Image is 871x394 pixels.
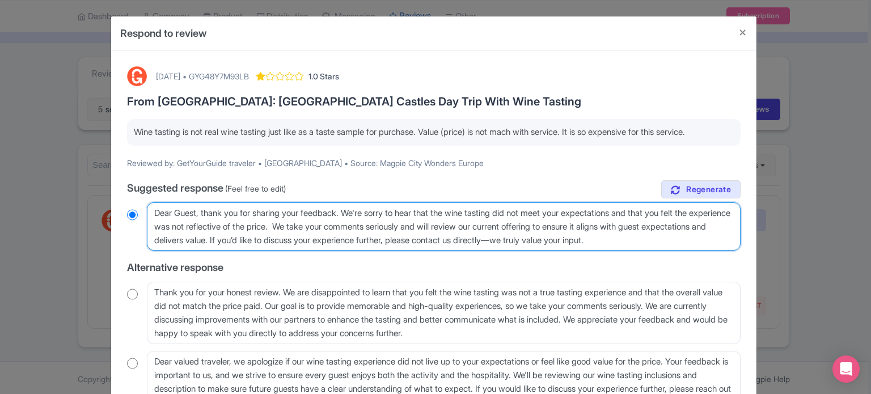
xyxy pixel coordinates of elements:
h3: From [GEOGRAPHIC_DATA]: [GEOGRAPHIC_DATA] Castles Day Trip With Wine Tasting [127,95,741,108]
div: [DATE] • GYG48Y7M93LB [156,70,249,82]
div: Open Intercom Messenger [832,355,860,383]
span: Regenerate [686,184,731,195]
textarea: Thank you for your honest review. We are disappointed to learn that you felt the wine tasting was... [147,282,741,344]
span: Suggested response [127,182,223,194]
h4: Respond to review [120,26,207,41]
p: Wine tasting is not real wine tasting just like as a taste sample for purchase. Value (price) is ... [134,126,734,139]
a: Regenerate [661,180,741,199]
textarea: Dear Guest, thank you for sharing your feedback. We're sorry to hear that the wine tasting did no... [147,202,741,251]
span: Alternative response [127,261,223,273]
span: (Feel free to edit) [225,184,286,193]
button: Close [729,16,756,49]
span: 1.0 Stars [308,70,339,82]
p: Reviewed by: GetYourGuide traveler • [GEOGRAPHIC_DATA] • Source: Magpie City Wonders Europe [127,157,741,169]
img: GetYourGuide Logo [127,66,147,86]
